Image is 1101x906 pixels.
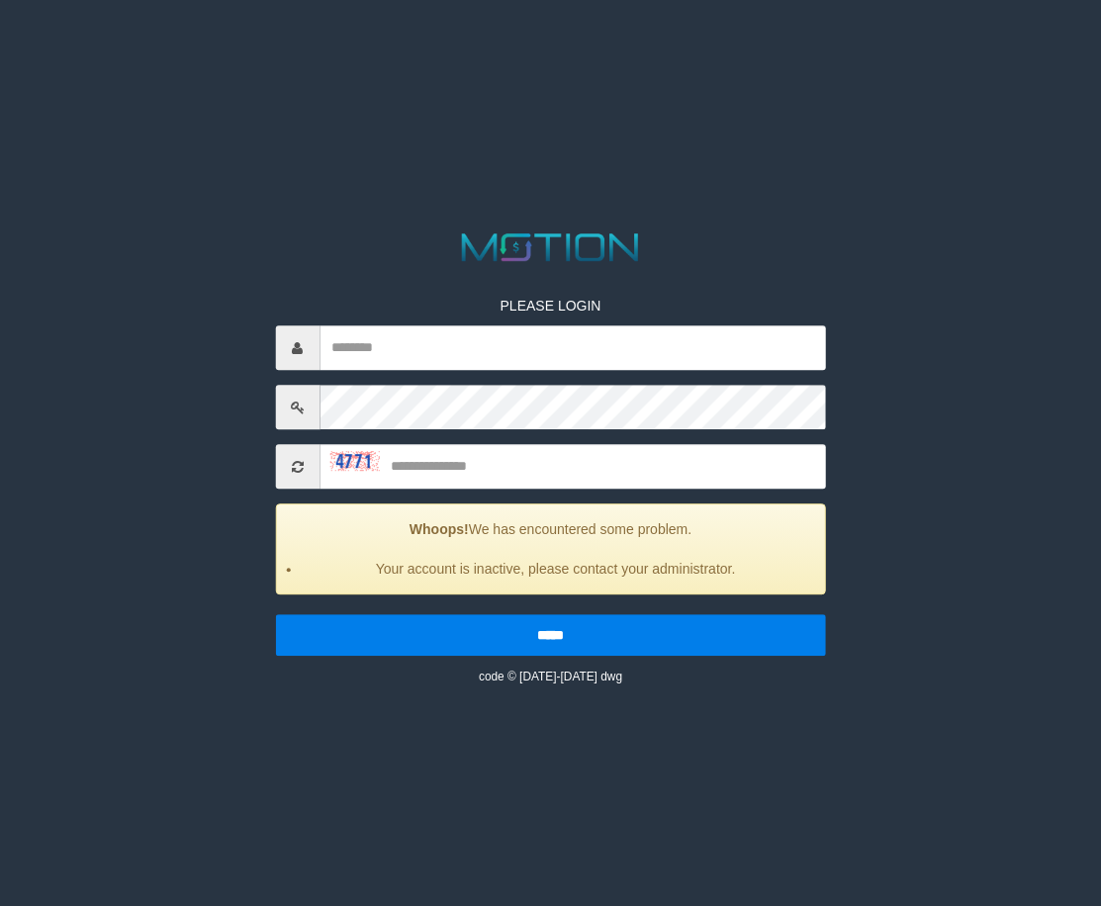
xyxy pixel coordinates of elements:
small: code © [DATE]-[DATE] dwg [479,671,622,684]
li: Your account is inactive, please contact your administrator. [301,560,810,580]
strong: Whoops! [410,522,469,538]
img: MOTION_logo.png [454,228,647,266]
p: PLEASE LOGIN [275,297,826,317]
div: We has encountered some problem. [275,504,826,595]
img: captcha [329,451,379,471]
